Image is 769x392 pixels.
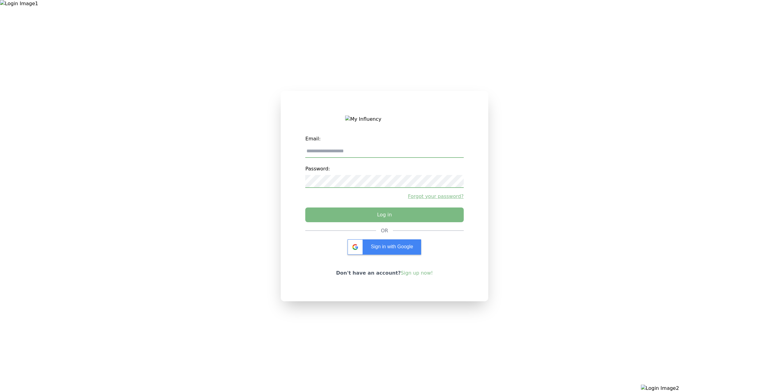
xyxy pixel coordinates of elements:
[305,193,463,200] a: Forgot your password?
[371,244,413,249] span: Sign in with Google
[401,270,433,276] a: Sign up now!
[345,116,424,123] img: My Influency
[336,269,433,277] p: Don't have an account?
[381,227,388,234] div: OR
[305,207,463,222] button: Log in
[305,133,463,145] label: Email:
[305,163,463,175] label: Password:
[641,385,769,392] img: Login Image2
[348,239,421,255] div: Sign in with Google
